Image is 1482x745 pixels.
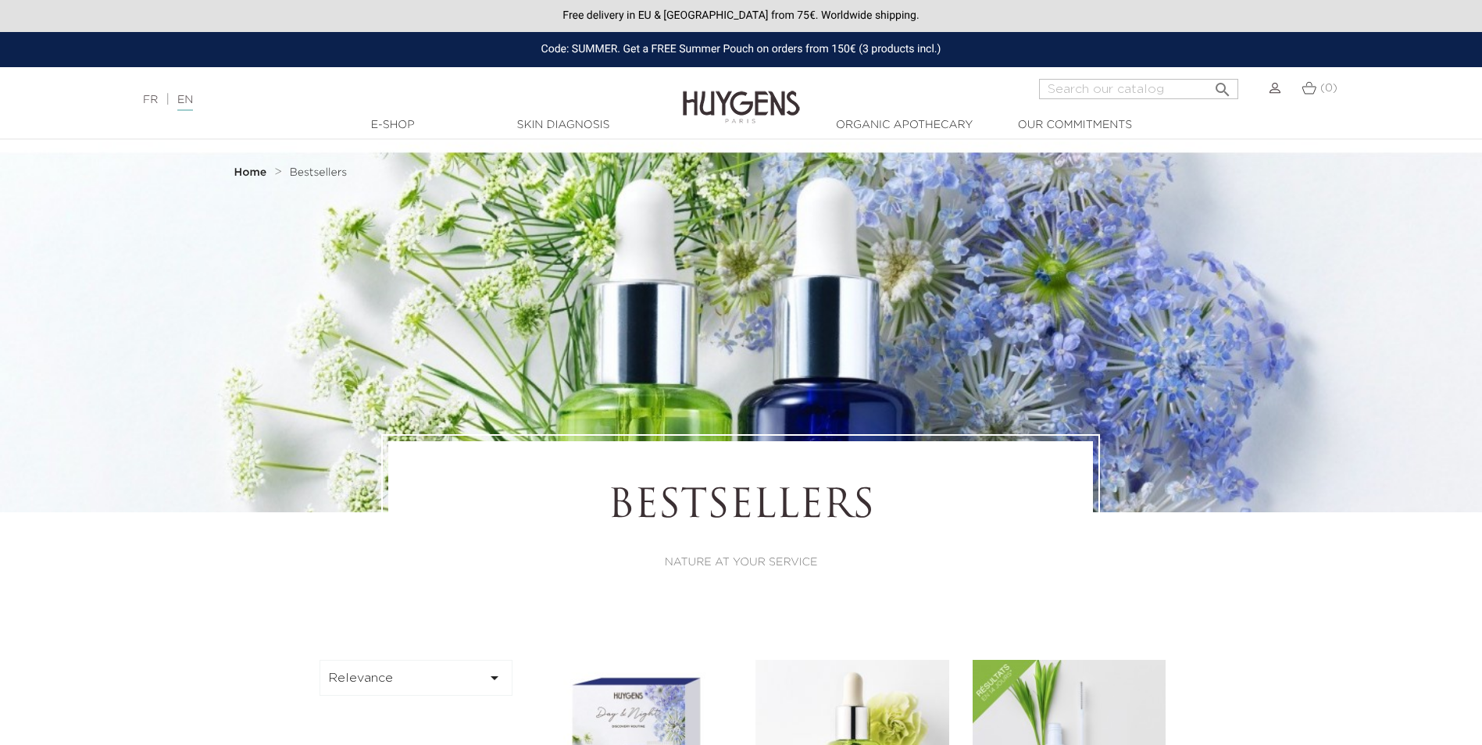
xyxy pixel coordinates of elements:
a: Bestsellers [290,166,348,179]
i:  [485,668,504,687]
a: EN [177,94,193,111]
a: E-Shop [315,117,471,134]
a: Skin Diagnosis [485,117,641,134]
input: Search [1039,79,1238,99]
a: FR [143,94,158,105]
strong: Home [234,167,267,178]
a: Organic Apothecary [827,117,983,134]
a: Home [234,166,270,179]
p: NATURE AT YOUR SERVICE [431,554,1050,571]
a: Our commitments [997,117,1153,134]
h1: Bestsellers [431,484,1050,531]
span: Bestsellers [290,167,348,178]
button:  [1209,74,1237,95]
img: Huygens [683,66,800,126]
button: Relevance [320,660,513,696]
div: | [135,91,605,109]
span: (0) [1320,83,1337,94]
i:  [1213,76,1232,94]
